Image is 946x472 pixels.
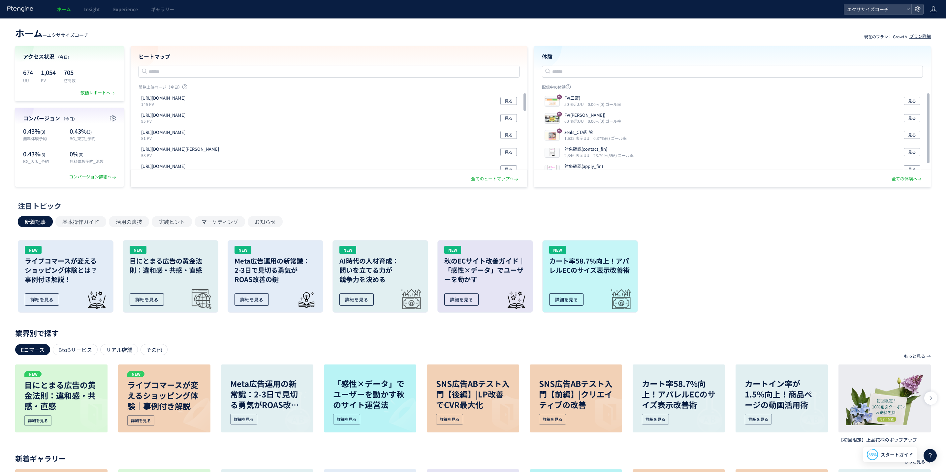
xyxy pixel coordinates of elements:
[564,95,618,101] p: FV(三宮)
[23,53,116,60] h4: アクセス状況
[235,256,316,284] h3: Meta広告運用の新常識： 2-3日で見切る勇気が ROAS改善の鍵
[505,148,513,156] span: 見る
[18,216,53,227] button: 新着記事
[745,378,819,410] p: カートイン率が1.5％向上！商品ページの動画活用術
[545,131,559,140] img: 87852270ec45347ad5bc8002c942269e1756789377371.jpeg
[545,165,559,174] img: 510b07899b16470ee8140da9b665b1571721111989863.png
[549,256,631,275] h3: カート率58.7%向上！アパレルECのサイズ表示改善術
[70,150,116,158] p: 0%
[18,201,925,211] div: 注目トピック
[908,97,916,105] span: 見る
[195,216,245,227] button: マーケティング
[70,158,116,164] p: 無料体験予約_池袋
[15,456,931,460] p: 新着ギャラリー
[141,95,185,101] p: https://exercisecoach.co.jp/lp5
[500,97,517,105] button: 見る
[542,84,923,92] p: 配信中の体験
[57,6,71,13] span: ホーム
[545,148,559,157] img: 0de609a69396425248617afdb2a8d67e1722504338188.png
[64,67,76,78] p: 705
[539,378,613,410] p: SNS広告ABテスト入門【前編】|クリエイティブの改善
[47,32,88,38] span: エクササイズコーチ
[539,414,566,425] div: 詳細を見る
[838,436,931,443] h3: 【初回限定】上品花柄のポップアップ
[542,53,923,60] h4: 体験
[593,152,634,158] i: 23.70%(556) ゴール率
[123,240,218,313] a: NEW目にとまる広告の黄金法則：違和感・共感・直感詳細を見る
[593,170,637,175] i: 69.01%(1,793) ゴール率
[904,351,925,362] p: もっと見る
[564,112,618,118] p: FV(町田)
[23,158,66,164] p: BG_大阪_予約
[127,371,144,377] p: NEW
[70,136,116,141] p: BG_東京_予約
[588,118,621,124] i: 0.00%(0) ゴール率
[53,344,98,355] div: BtoBサービス
[141,146,219,152] p: https://shapes-international.co.jp/hain-pilates
[127,415,154,426] div: 詳細を見る
[444,246,461,254] div: NEW
[230,414,257,425] div: 詳細を見る
[151,6,174,13] span: ギャラリー
[892,176,923,182] div: 全ての体験へ
[904,97,920,105] button: 見る
[927,351,931,362] p: →
[500,114,517,122] button: 見る
[25,246,42,254] div: NEW
[80,90,116,96] div: 数値レポートへ
[505,97,513,105] span: 見る
[500,165,517,173] button: 見る
[141,129,185,136] p: https://exercisecoach.co.jp/column/53672
[56,54,72,60] span: （今日）
[549,246,566,254] div: NEW
[23,136,66,141] p: 無料体験予約
[437,240,533,313] a: NEW秋のECサイト改善ガイド｜「感性×データ」でユーザーを動かす詳細を見る
[41,78,56,83] p: PV
[130,246,146,254] div: NEW
[272,391,313,432] img: image
[41,67,56,78] p: 1,054
[139,53,520,60] h4: ヒートマップ
[141,112,185,118] p: https://shapes-international.co.jp/home/cam11
[542,240,638,313] a: NEWカート率58.7%向上！アパレルECのサイズ表示改善術詳細を見る
[500,148,517,156] button: 見る
[100,344,138,355] div: リアル店舗
[564,101,586,107] i: 50 表示UU
[868,452,877,457] span: 85%
[69,174,117,180] div: コンバージョン詳細へ
[444,256,526,284] h3: 秋のECサイト改善ガイド｜「感性×データ」でユーザーを動かす
[130,293,164,306] div: 詳細を見る
[564,152,592,158] i: 2,346 表示UU
[864,34,907,39] p: 現在のプラン： Growth
[642,378,716,410] p: カート率58.7%向上！アパレルECのサイズ表示改善術
[904,148,920,156] button: 見る
[23,127,66,136] p: 0.43%
[25,293,59,306] div: 詳細を見る
[564,118,586,124] i: 60 表示UU
[141,170,188,175] p: 46 PV
[70,127,116,136] p: 0.43%
[23,78,33,83] p: UU
[333,414,360,425] div: 詳細を見る
[904,165,920,173] button: 見る
[130,256,211,275] h3: 目にとまる広告の黄金法則：違和感・共感・直感
[444,293,479,306] div: 詳細を見る
[113,6,138,13] span: Experience
[684,391,725,432] img: image
[228,240,323,313] a: NEWMeta広告運用の新常識：2-3日で見切る勇気がROAS改善の鍵詳細を見る
[505,131,513,139] span: 見る
[593,135,627,141] i: 0.37%(6) ゴール率
[141,344,168,355] div: その他
[141,101,188,107] p: 145 PV
[581,391,622,432] img: image
[84,6,100,13] span: Insight
[333,378,407,410] p: 「感性×データ」でユーザーを動かす秋のサイト運営法
[375,391,416,432] img: image
[904,114,920,122] button: 見る
[169,391,210,432] img: image
[23,150,66,158] p: 0.43%
[881,451,913,458] span: スタートガイド
[66,391,108,432] img: image
[24,415,51,426] div: 詳細を見る
[15,344,50,355] div: Eコマース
